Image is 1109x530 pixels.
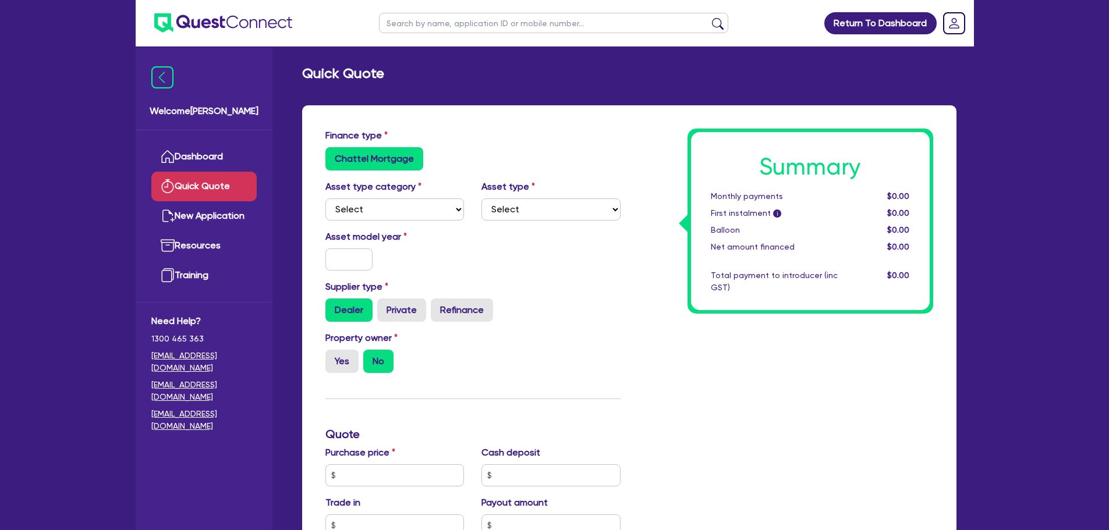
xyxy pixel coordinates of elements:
[151,408,257,432] a: [EMAIL_ADDRESS][DOMAIN_NAME]
[151,314,257,328] span: Need Help?
[887,191,909,201] span: $0.00
[161,209,175,223] img: new-application
[363,350,394,373] label: No
[154,13,292,33] img: quest-connect-logo-blue
[151,261,257,290] a: Training
[325,331,398,345] label: Property owner
[887,208,909,218] span: $0.00
[824,12,937,34] a: Return To Dashboard
[431,298,493,322] label: Refinance
[379,13,728,33] input: Search by name, application ID or mobile number...
[325,280,388,294] label: Supplier type
[325,147,423,170] label: Chattel Mortgage
[161,179,175,193] img: quick-quote
[302,65,384,82] h2: Quick Quote
[161,268,175,282] img: training
[151,350,257,374] a: [EMAIL_ADDRESS][DOMAIN_NAME]
[161,239,175,252] img: resources
[481,180,535,194] label: Asset type
[702,224,846,236] div: Balloon
[325,496,360,510] label: Trade in
[151,333,257,345] span: 1300 465 363
[325,427,621,441] h3: Quote
[325,446,395,460] label: Purchase price
[325,180,421,194] label: Asset type category
[151,172,257,201] a: Quick Quote
[887,271,909,280] span: $0.00
[151,231,257,261] a: Resources
[702,207,846,219] div: First instalment
[481,446,540,460] label: Cash deposit
[702,190,846,202] div: Monthly payments
[939,8,969,38] a: Dropdown toggle
[150,104,258,118] span: Welcome [PERSON_NAME]
[325,129,388,143] label: Finance type
[325,298,373,322] label: Dealer
[377,298,426,322] label: Private
[481,496,548,510] label: Payout amount
[325,350,359,373] label: Yes
[702,269,846,294] div: Total payment to introducer (inc GST)
[151,66,173,88] img: icon-menu-close
[151,379,257,403] a: [EMAIL_ADDRESS][DOMAIN_NAME]
[773,209,781,218] span: i
[887,225,909,234] span: $0.00
[151,142,257,172] a: Dashboard
[711,153,910,181] h1: Summary
[887,242,909,251] span: $0.00
[317,230,473,244] label: Asset model year
[702,241,846,253] div: Net amount financed
[151,201,257,231] a: New Application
